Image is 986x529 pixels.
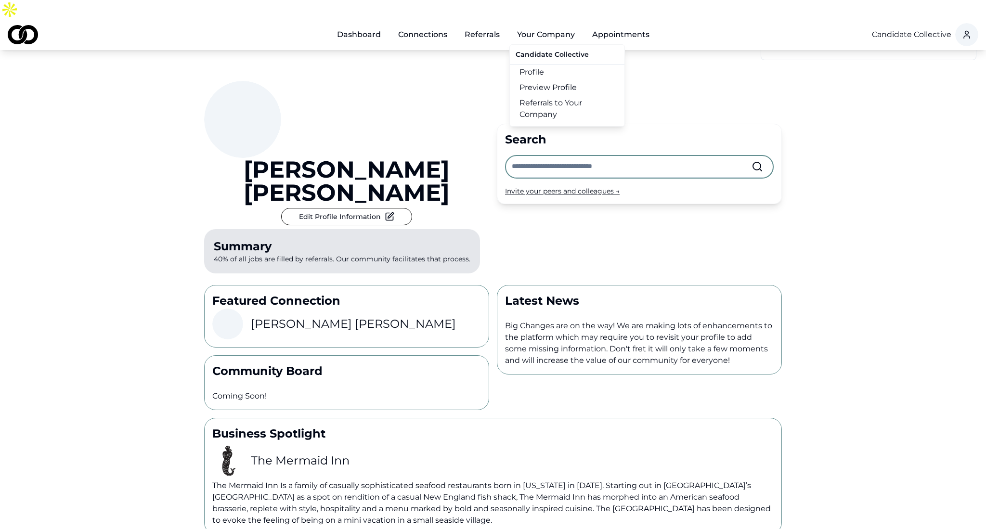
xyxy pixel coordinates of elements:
p: Business Spotlight [212,426,774,441]
p: Coming Soon! [212,390,481,402]
button: Edit Profile Information [281,208,412,225]
h3: The Mermaid Inn [251,453,350,468]
a: Appointments [584,25,657,44]
a: Referrals [457,25,507,44]
p: Community Board [212,363,481,379]
p: Big Changes are on the way! We are making lots of enhancements to the platform which may require ... [505,320,774,366]
a: Referrals to Your Company [510,95,624,122]
button: Candidate Collective [872,29,951,40]
img: 2536d4df-93e4-455f-9ee8-7602d4669c22-images-images-profile_picture.png [212,445,243,476]
a: Connections [390,25,455,44]
a: [PERSON_NAME] [PERSON_NAME] [204,158,489,204]
div: Your Company [509,44,625,127]
h3: [PERSON_NAME] [PERSON_NAME] [251,316,456,332]
div: Summary [214,239,470,254]
img: logo [8,25,38,44]
p: The Mermaid Inn Is a family of casually sophisticated seafood restaurants born in [US_STATE] in [... [212,480,774,526]
a: Profile [510,65,624,80]
div: Candidate Collective [510,49,624,64]
p: Featured Connection [212,293,481,309]
p: Latest News [505,293,774,309]
nav: Main [329,25,657,44]
div: Search [505,132,774,147]
a: Preview Profile [510,80,624,95]
button: Your Company [509,25,583,44]
div: Invite your peers and colleagues → [505,186,774,196]
p: 40% of all jobs are filled by referrals. Our community facilitates that process. [204,229,480,273]
a: Dashboard [329,25,389,44]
